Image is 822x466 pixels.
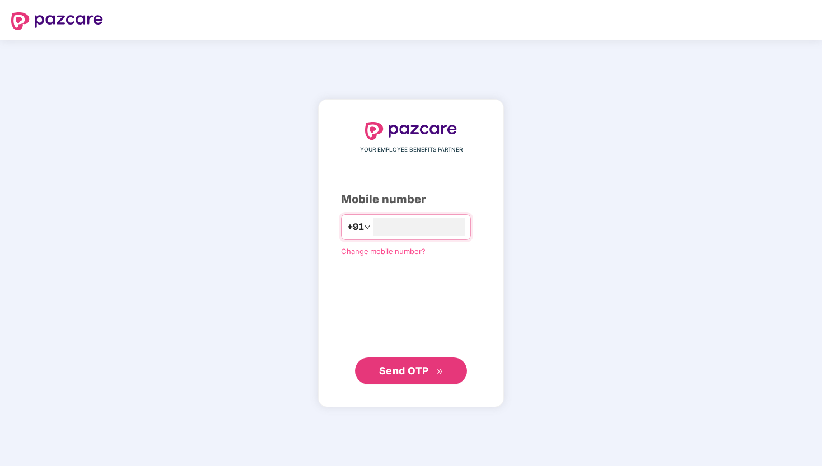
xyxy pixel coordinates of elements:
[341,247,426,256] a: Change mobile number?
[347,220,364,234] span: +91
[355,357,467,384] button: Send OTPdouble-right
[11,12,103,30] img: logo
[365,122,457,140] img: logo
[360,145,463,154] span: YOUR EMPLOYEE BENEFITS PARTNER
[341,191,481,208] div: Mobile number
[379,365,429,376] span: Send OTP
[364,224,371,230] span: down
[436,368,443,375] span: double-right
